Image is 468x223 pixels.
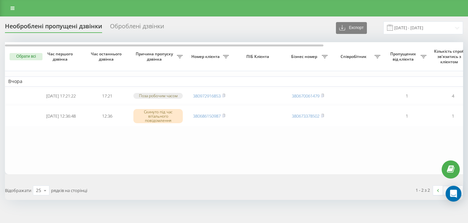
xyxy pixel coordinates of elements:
[38,88,84,104] td: [DATE] 17:21:22
[336,22,367,34] button: Експорт
[36,187,41,194] div: 25
[10,53,42,60] button: Обрати всі
[387,51,421,62] span: Пропущених від клієнта
[38,105,84,127] td: [DATE] 12:36:48
[84,105,130,127] td: 12:36
[288,54,322,59] span: Бізнес номер
[189,54,223,59] span: Номер клієнта
[133,51,177,62] span: Причина пропуску дзвінка
[84,88,130,104] td: 17:21
[89,51,125,62] span: Час останнього дзвінка
[292,113,319,119] a: 380673378502
[5,187,31,193] span: Відображати
[384,105,430,127] td: 1
[443,186,453,195] a: 1
[193,93,221,99] a: 380972916853
[334,54,374,59] span: Співробітник
[110,23,164,33] div: Оброблені дзвінки
[433,49,467,64] span: Кількість спроб зв'язатись з клієнтом
[133,109,183,124] div: Скинуто під час вітального повідомлення
[43,51,79,62] span: Час першого дзвінка
[292,93,319,99] a: 380670061479
[133,93,183,98] div: Поза робочим часом
[51,187,87,193] span: рядків на сторінці
[446,186,461,202] div: Open Intercom Messenger
[384,88,430,104] td: 1
[238,54,279,59] span: ПІБ Клієнта
[416,187,430,193] div: 1 - 2 з 2
[193,113,221,119] a: 380686150987
[5,23,102,33] div: Необроблені пропущені дзвінки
